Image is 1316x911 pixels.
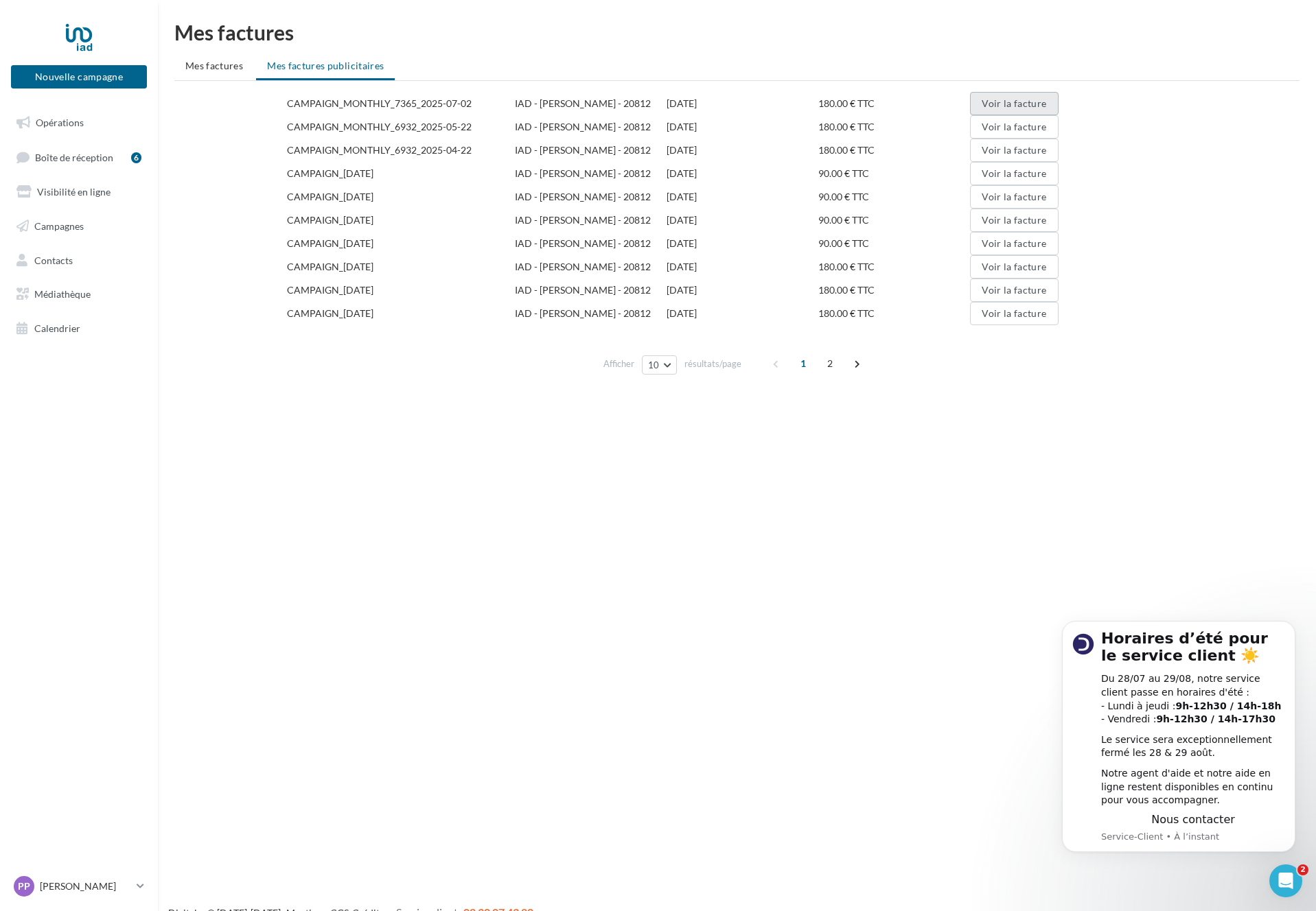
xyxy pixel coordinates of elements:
[667,167,818,180] div: [DATE]
[667,190,818,204] div: [DATE]
[970,139,1058,162] button: Voir la facture
[818,260,970,274] div: 180.00 € TTC
[970,115,1058,139] button: Voir la facture
[667,237,818,250] div: [DATE]
[287,143,515,157] div: CAMPAIGN_MONTHLY_6932_2025-04-22
[8,212,150,241] a: Campagnes
[8,178,150,206] a: Visibilité en ligne
[970,302,1058,325] button: Voir la facture
[287,120,515,134] div: CAMPAIGN_MONTHLY_6932_2025-05-22
[667,213,818,227] div: [DATE]
[970,209,1058,232] button: Voir la facture
[34,288,91,300] span: Médiathèque
[515,167,667,180] div: IAD - [PERSON_NAME] - 20812
[287,283,515,297] div: CAMPAIGN_[DATE]
[818,167,970,180] div: 90.00 € TTC
[667,307,818,320] div: [DATE]
[667,283,818,297] div: [DATE]
[818,190,970,204] div: 90.00 € TTC
[8,246,150,275] a: Contacts
[11,65,147,88] button: Nouvelle campagne
[667,97,818,110] div: [DATE]
[185,60,243,71] span: Mes factures
[287,260,515,274] div: CAMPAIGN_[DATE]
[603,357,634,370] span: Afficher
[1297,864,1308,875] span: 2
[18,879,30,893] span: PP
[642,355,677,375] button: 10
[287,307,515,320] div: CAMPAIGN_[DATE]
[515,120,667,134] div: IAD - [PERSON_NAME] - 20812
[684,357,741,370] span: résultats/page
[8,108,150,137] a: Opérations
[34,254,73,265] span: Contacts
[287,213,515,227] div: CAMPAIGN_[DATE]
[8,314,150,343] a: Calendrier
[819,353,841,375] span: 2
[8,143,150,172] a: Boîte de réception6
[131,152,141,163] div: 6
[515,190,667,204] div: IAD - [PERSON_NAME] - 20812
[515,283,667,297] div: IAD - [PERSON_NAME] - 20812
[970,185,1058,209] button: Voir la facture
[515,97,667,110] div: IAD - [PERSON_NAME] - 20812
[8,280,150,309] a: Médiathèque
[818,213,970,227] div: 90.00 € TTC
[1269,864,1302,897] iframe: Intercom live chat
[667,260,818,274] div: [DATE]
[648,359,660,370] span: 10
[970,232,1058,255] button: Voir la facture
[818,120,970,134] div: 180.00 € TTC
[515,307,667,320] div: IAD - [PERSON_NAME] - 20812
[287,190,515,204] div: CAMPAIGN_[DATE]
[287,97,515,110] div: CAMPAIGN_MONTHLY_7365_2025-07-02
[515,260,667,274] div: IAD - [PERSON_NAME] - 20812
[515,143,667,157] div: IAD - [PERSON_NAME] - 20812
[818,283,970,297] div: 180.00 € TTC
[35,151,113,163] span: Boîte de réception
[818,97,970,110] div: 180.00 € TTC
[34,220,84,232] span: Campagnes
[40,879,131,893] p: [PERSON_NAME]
[515,237,667,250] div: IAD - [PERSON_NAME] - 20812
[792,353,814,375] span: 1
[970,255,1058,279] button: Voir la facture
[1041,600,1316,874] iframe: Intercom notifications message
[667,143,818,157] div: [DATE]
[818,143,970,157] div: 180.00 € TTC
[36,117,84,128] span: Opérations
[667,120,818,134] div: [DATE]
[287,237,515,250] div: CAMPAIGN_[DATE]
[818,237,970,250] div: 90.00 € TTC
[11,873,147,899] a: PP [PERSON_NAME]
[174,22,1300,43] h1: Mes factures
[970,92,1058,115] button: Voir la facture
[37,186,111,198] span: Visibilité en ligne
[970,279,1058,302] button: Voir la facture
[818,307,970,320] div: 180.00 € TTC
[287,167,515,180] div: CAMPAIGN_[DATE]
[970,162,1058,185] button: Voir la facture
[34,322,80,334] span: Calendrier
[515,213,667,227] div: IAD - [PERSON_NAME] - 20812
